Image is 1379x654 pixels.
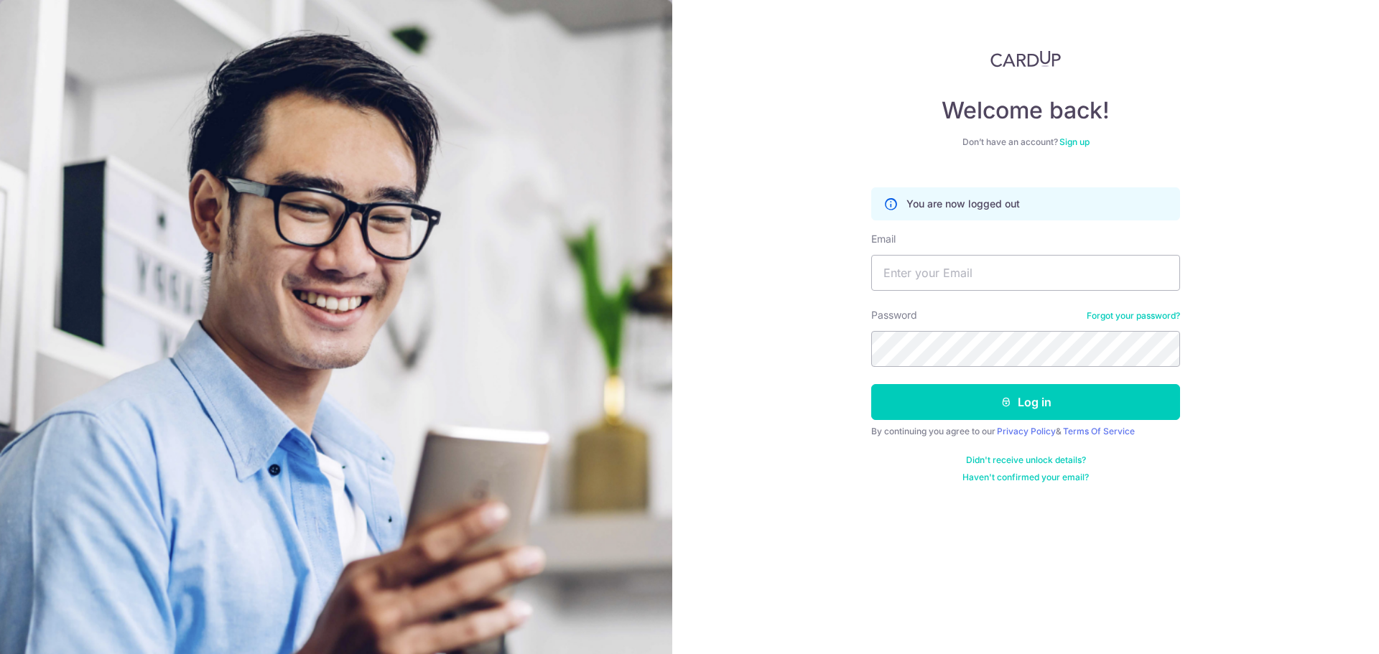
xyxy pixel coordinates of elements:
a: Didn't receive unlock details? [966,454,1086,466]
a: Sign up [1059,136,1090,147]
h4: Welcome back! [871,96,1180,125]
div: Don’t have an account? [871,136,1180,148]
input: Enter your Email [871,255,1180,291]
label: Email [871,232,896,246]
p: You are now logged out [906,197,1020,211]
div: By continuing you agree to our & [871,426,1180,437]
button: Log in [871,384,1180,420]
a: Terms Of Service [1063,426,1135,436]
a: Privacy Policy [997,426,1056,436]
label: Password [871,308,917,322]
a: Forgot your password? [1087,310,1180,322]
img: CardUp Logo [990,50,1061,67]
a: Haven't confirmed your email? [962,472,1089,483]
